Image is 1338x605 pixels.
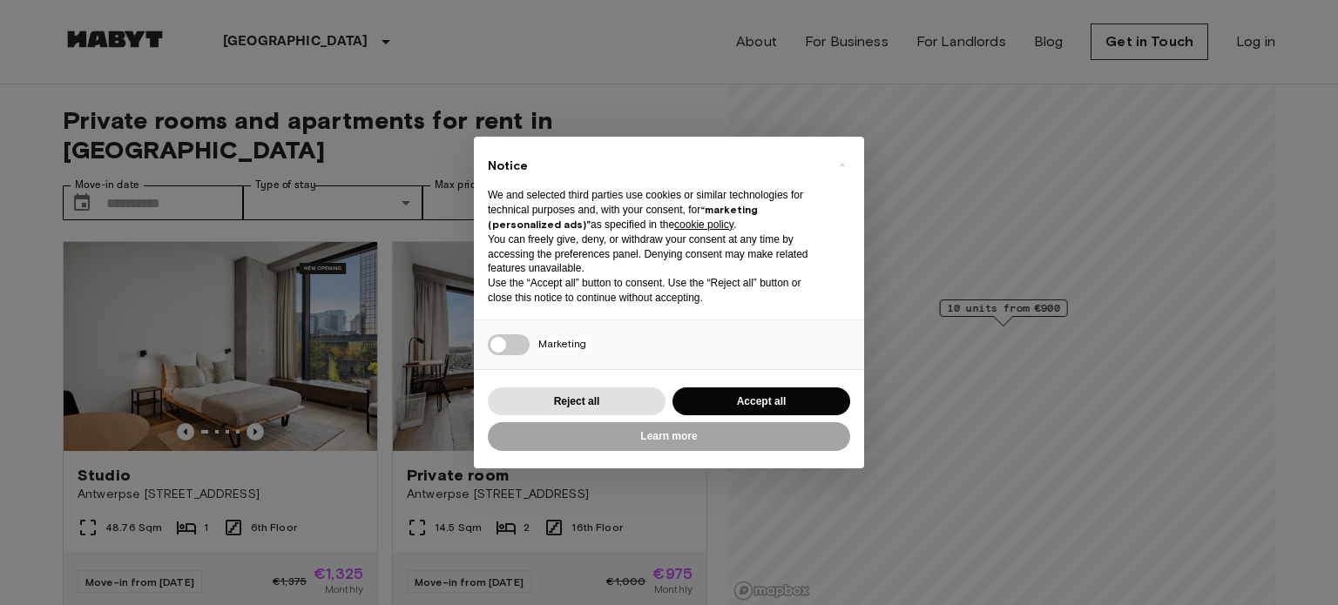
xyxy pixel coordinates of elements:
[488,188,822,232] p: We and selected third parties use cookies or similar technologies for technical purposes and, wit...
[488,422,850,451] button: Learn more
[538,337,586,350] span: Marketing
[828,151,855,178] button: Close this notice
[488,276,822,306] p: Use the “Accept all” button to consent. Use the “Reject all” button or close this notice to conti...
[488,387,666,416] button: Reject all
[839,154,845,175] span: ×
[488,203,758,231] strong: “marketing (personalized ads)”
[488,232,822,276] p: You can freely give, deny, or withdraw your consent at any time by accessing the preferences pane...
[672,387,850,416] button: Accept all
[674,218,733,231] a: cookie policy
[488,158,822,175] h2: Notice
